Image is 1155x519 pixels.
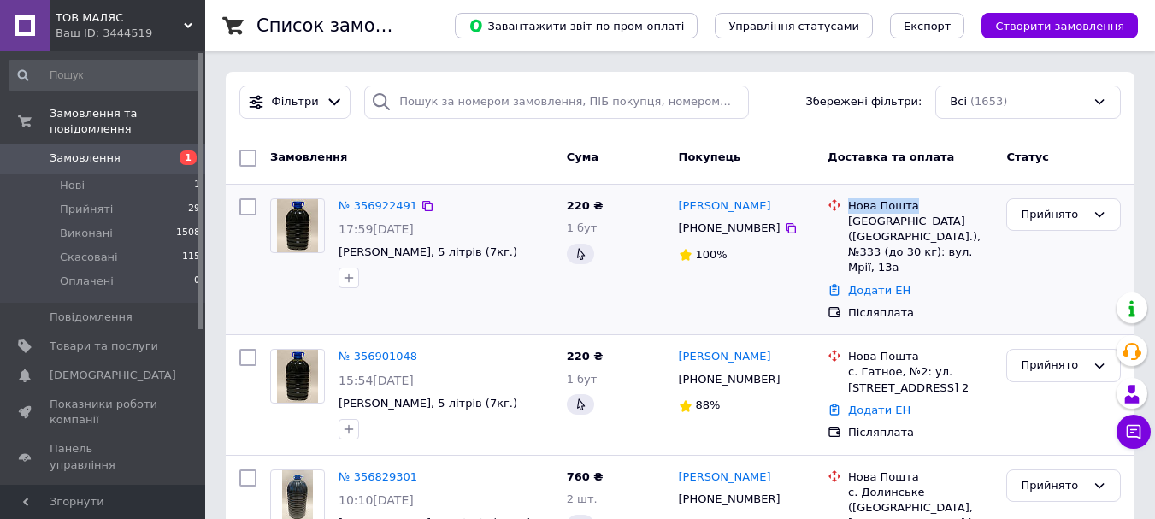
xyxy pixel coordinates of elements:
span: Виконані [60,226,113,241]
div: Прийнято [1021,206,1086,224]
div: [PHONE_NUMBER] [675,369,784,391]
button: Завантажити звіт по пром-оплаті [455,13,698,38]
span: Статус [1006,150,1049,163]
span: Скасовані [60,250,118,265]
span: Доставка та оплата [828,150,954,163]
a: [PERSON_NAME] [679,349,771,365]
span: Покупець [679,150,741,163]
span: 100% [696,248,728,261]
a: Створити замовлення [964,19,1138,32]
span: 10:10[DATE] [339,493,414,507]
span: ТОВ МАЛЯС [56,10,184,26]
div: с. Гатное, №2: ул. [STREET_ADDRESS] 2 [848,364,993,395]
span: 220 ₴ [567,350,604,363]
span: Фільтри [272,94,319,110]
div: Прийнято [1021,357,1086,375]
img: Фото товару [277,350,318,403]
span: 17:59[DATE] [339,222,414,236]
a: № 356901048 [339,350,417,363]
span: Експорт [904,20,952,32]
span: 1 [194,178,200,193]
button: Управління статусами [715,13,873,38]
h1: Список замовлень [256,15,430,36]
a: Фото товару [270,349,325,404]
span: Панель управління [50,441,158,472]
span: 88% [696,398,721,411]
span: Оплачені [60,274,114,289]
span: Товари та послуги [50,339,158,354]
button: Створити замовлення [981,13,1138,38]
input: Пошук [9,60,202,91]
div: Нова Пошта [848,349,993,364]
div: Післяплата [848,305,993,321]
span: 115 [182,250,200,265]
span: 220 ₴ [567,199,604,212]
span: 1 бут [567,221,598,234]
div: [PHONE_NUMBER] [675,217,784,239]
span: Управління статусами [728,20,859,32]
a: [PERSON_NAME] [679,469,771,486]
span: Показники роботи компанії [50,397,158,428]
a: [PERSON_NAME], 5 літрів (7кг.) [339,245,517,258]
button: Експорт [890,13,965,38]
span: 1508 [176,226,200,241]
div: Прийнято [1021,477,1086,495]
span: 29 [188,202,200,217]
a: [PERSON_NAME] [679,198,771,215]
span: Збережені фільтри: [805,94,922,110]
a: Додати ЕН [848,404,910,416]
span: Прийняті [60,202,113,217]
div: [GEOGRAPHIC_DATA] ([GEOGRAPHIC_DATA].), №333 (до 30 кг): вул. Мрії, 13а [848,214,993,276]
a: № 356922491 [339,199,417,212]
span: Створити замовлення [995,20,1124,32]
div: Післяплата [848,425,993,440]
span: 1 [180,150,197,165]
span: Повідомлення [50,310,133,325]
a: Фото товару [270,198,325,253]
a: Додати ЕН [848,284,910,297]
span: 2 шт. [567,492,598,505]
span: [DEMOGRAPHIC_DATA] [50,368,176,383]
span: Замовлення [270,150,347,163]
img: Фото товару [277,199,318,252]
span: Завантажити звіт по пром-оплаті [468,18,684,33]
span: Нові [60,178,85,193]
span: 15:54[DATE] [339,374,414,387]
span: 760 ₴ [567,470,604,483]
a: [PERSON_NAME], 5 літрів (7кг.) [339,397,517,410]
div: Нова Пошта [848,469,993,485]
span: (1653) [970,95,1007,108]
input: Пошук за номером замовлення, ПІБ покупця, номером телефону, Email, номером накладної [364,86,748,119]
span: 0 [194,274,200,289]
div: [PHONE_NUMBER] [675,488,784,510]
span: Cума [567,150,598,163]
div: Нова Пошта [848,198,993,214]
span: Всі [950,94,967,110]
span: 1 бут [567,373,598,386]
span: Замовлення [50,150,121,166]
button: Чат з покупцем [1117,415,1151,449]
span: Замовлення та повідомлення [50,106,205,137]
div: Ваш ID: 3444519 [56,26,205,41]
a: № 356829301 [339,470,417,483]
